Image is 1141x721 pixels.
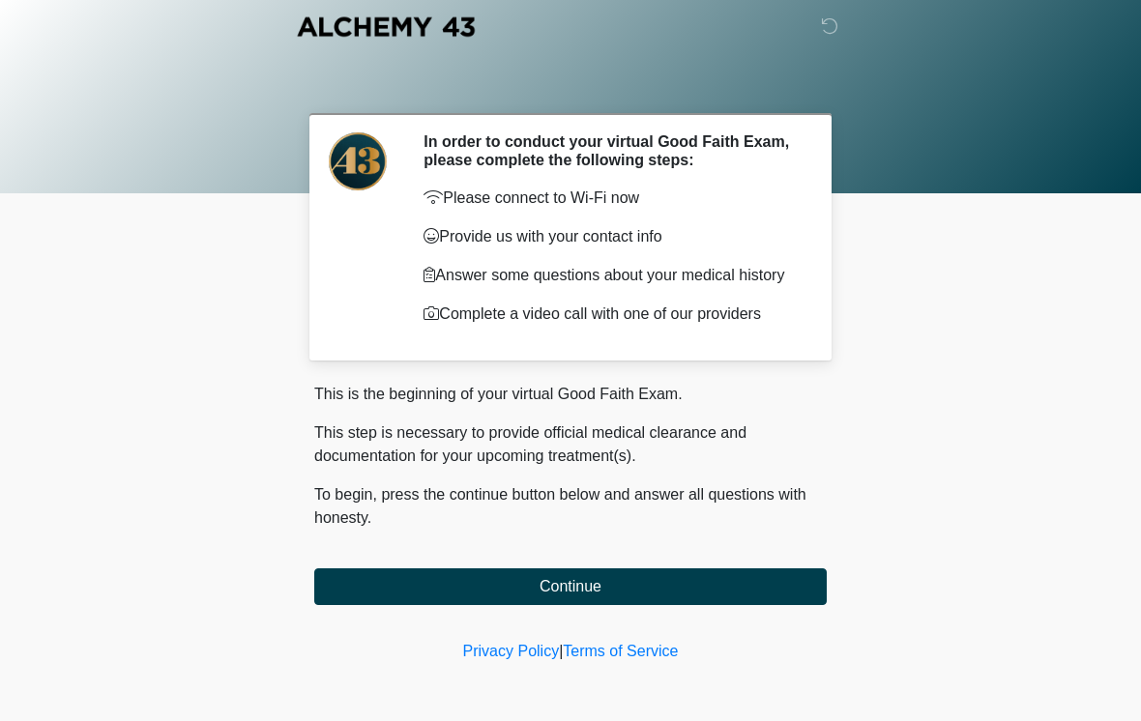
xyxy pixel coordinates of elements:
[329,132,387,190] img: Agent Avatar
[424,225,798,248] p: Provide us with your contact info
[559,643,563,659] a: |
[424,303,798,326] p: Complete a video call with one of our providers
[314,568,827,605] button: Continue
[300,70,841,105] h1: ‎ ‎ ‎ ‎
[295,14,477,39] img: Alchemy 43 Logo
[314,383,827,406] p: This is the beginning of your virtual Good Faith Exam.
[463,643,560,659] a: Privacy Policy
[424,132,798,169] h2: In order to conduct your virtual Good Faith Exam, please complete the following steps:
[424,264,798,287] p: Answer some questions about your medical history
[314,483,827,530] p: To begin, press the continue button below and answer all questions with honesty.
[314,421,827,468] p: This step is necessary to provide official medical clearance and documentation for your upcoming ...
[424,187,798,210] p: Please connect to Wi-Fi now
[563,643,678,659] a: Terms of Service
